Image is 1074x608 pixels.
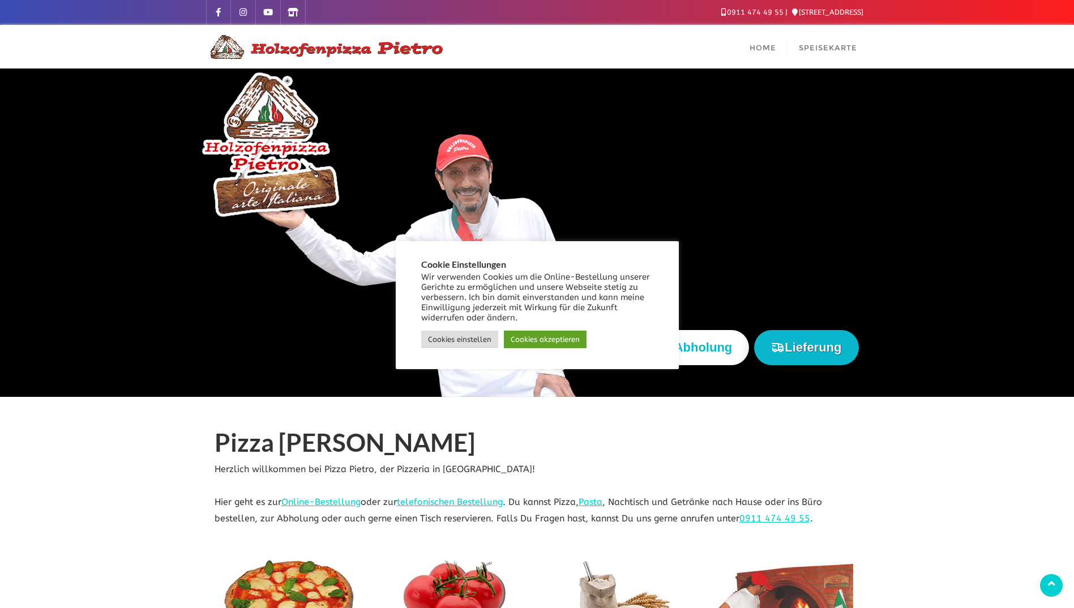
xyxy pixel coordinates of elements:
button: Abholung [644,330,750,365]
a: telefonischen Bestellung [397,496,503,507]
div: Herzlich willkommen bei Pizza Pietro, der Pizzeria in [GEOGRAPHIC_DATA]! Hier geht es zur oder zu... [206,429,868,527]
h1: Pizza [PERSON_NAME] [215,429,860,461]
a: 0911 474 49 55 [721,8,784,16]
a: [STREET_ADDRESS] [792,8,863,16]
h5: Cookie Einstellungen [421,259,653,269]
a: Speisekarte [788,25,868,68]
a: Cookies einstellen [421,331,498,348]
a: Online-Bestellung [281,496,361,507]
button: Lieferung [754,330,858,365]
span: Home [750,43,776,52]
span: Speisekarte [799,43,857,52]
a: 0911 474 49 55 [739,513,810,524]
div: Wir verwenden Cookies um die Online-Bestellung unserer Gerichte zu ermöglichen und unsere Webseit... [421,272,653,323]
a: Home [738,25,788,68]
a: Cookies akzeptieren [504,331,587,348]
a: Pasta [579,496,602,507]
img: Logo [206,33,444,61]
